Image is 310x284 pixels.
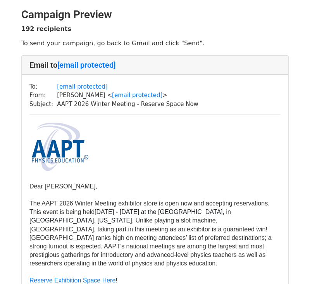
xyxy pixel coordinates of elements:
strong: 192 recipients [21,25,71,33]
span: ! [29,277,117,284]
span: Dear [PERSON_NAME], [29,183,97,190]
a: Reserve Exhibition Space Here [29,277,115,284]
td: [PERSON_NAME] < > [57,91,198,100]
a: [email protected] [57,60,115,70]
td: Subject: [29,100,57,109]
span: [DATE] - [DATE] at the [GEOGRAPHIC_DATA], in [GEOGRAPHIC_DATA], [US_STATE] [29,209,232,224]
span: . Unlike playing a slot machine, [GEOGRAPHIC_DATA], taking part in this meeting as an exhibitor i... [29,217,273,266]
p: To send your campaign, go back to Gmail and click "Send". [21,39,289,47]
a: [email protected] [112,92,162,99]
td: From: [29,91,57,100]
img: +ouXOXAAAABklEQVQDAMe1tEaBew4zAAAAAElFTkSuQmCC [12,123,108,171]
a: [email protected] [57,83,107,90]
span: The AAPT 2026 Winter Meeting exhibitor store is open now and accepting reservations. This event i... [29,200,271,215]
h4: Email to [29,60,281,70]
td: AAPT 2026 Winter Meeting - Reserve Space Now [57,100,198,109]
td: To: [29,82,57,91]
h2: Campaign Preview [21,8,289,21]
